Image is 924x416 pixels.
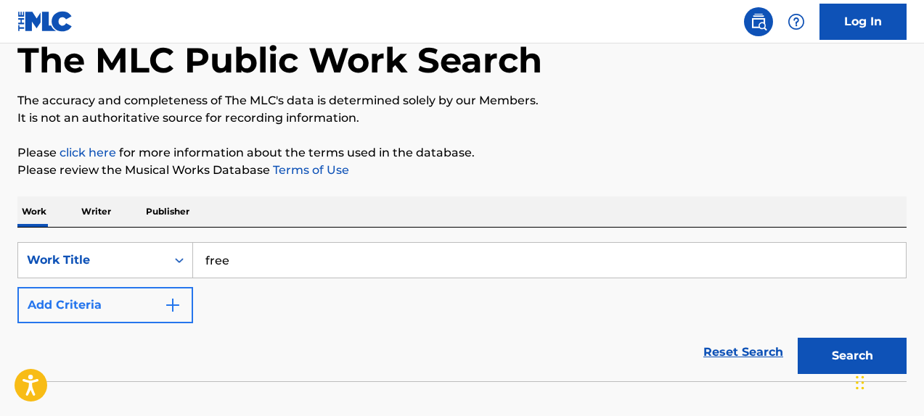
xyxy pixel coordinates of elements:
[851,346,924,416] iframe: Chat Widget
[17,144,907,162] p: Please for more information about the terms used in the database.
[17,92,907,109] p: The accuracy and completeness of The MLC's data is determined solely by our Members.
[856,361,864,404] div: Drag
[17,11,73,32] img: MLC Logo
[17,242,907,381] form: Search Form
[750,13,767,30] img: search
[696,336,790,368] a: Reset Search
[798,338,907,374] button: Search
[17,109,907,127] p: It is not an authoritative source for recording information.
[77,196,115,227] p: Writer
[17,162,907,179] p: Please review the Musical Works Database
[17,196,51,227] p: Work
[819,4,907,40] a: Log In
[27,251,158,269] div: Work Title
[782,7,811,36] div: Help
[788,13,805,30] img: help
[17,287,193,323] button: Add Criteria
[60,146,116,159] a: click here
[744,7,773,36] a: Public Search
[164,296,181,314] img: 9d2ae6d4665cec9f34b9.svg
[270,163,349,177] a: Terms of Use
[17,38,542,82] h1: The MLC Public Work Search
[142,196,194,227] p: Publisher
